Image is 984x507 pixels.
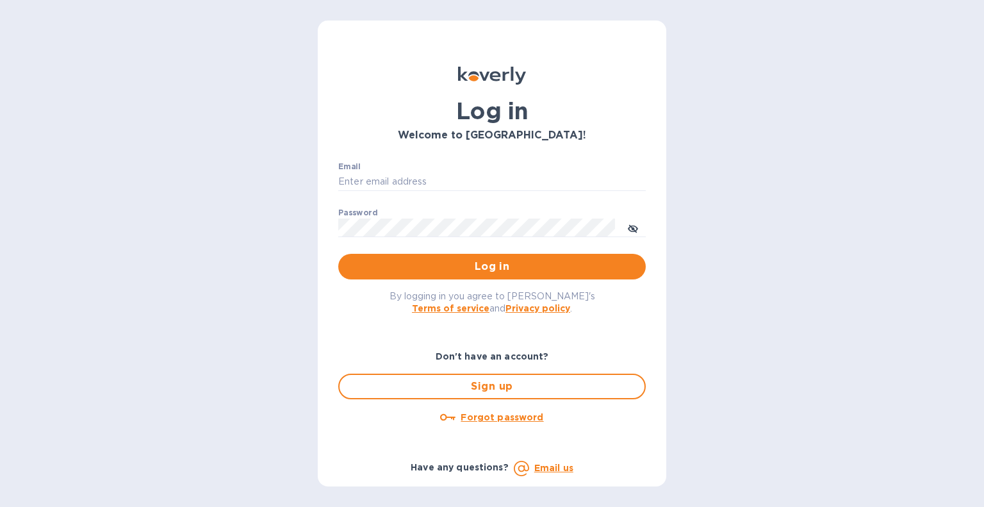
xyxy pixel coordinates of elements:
[436,351,549,362] b: Don't have an account?
[458,67,526,85] img: Koverly
[338,254,646,279] button: Log in
[389,291,595,313] span: By logging in you agree to [PERSON_NAME]'s and .
[350,379,634,394] span: Sign up
[534,463,573,473] a: Email us
[412,303,489,313] a: Terms of service
[348,259,635,274] span: Log in
[461,412,543,422] u: Forgot password
[338,374,646,399] button: Sign up
[338,163,361,170] label: Email
[620,215,646,240] button: toggle password visibility
[338,172,646,192] input: Enter email address
[505,303,570,313] a: Privacy policy
[338,129,646,142] h3: Welcome to [GEOGRAPHIC_DATA]!
[411,462,509,472] b: Have any questions?
[338,97,646,124] h1: Log in
[338,209,377,217] label: Password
